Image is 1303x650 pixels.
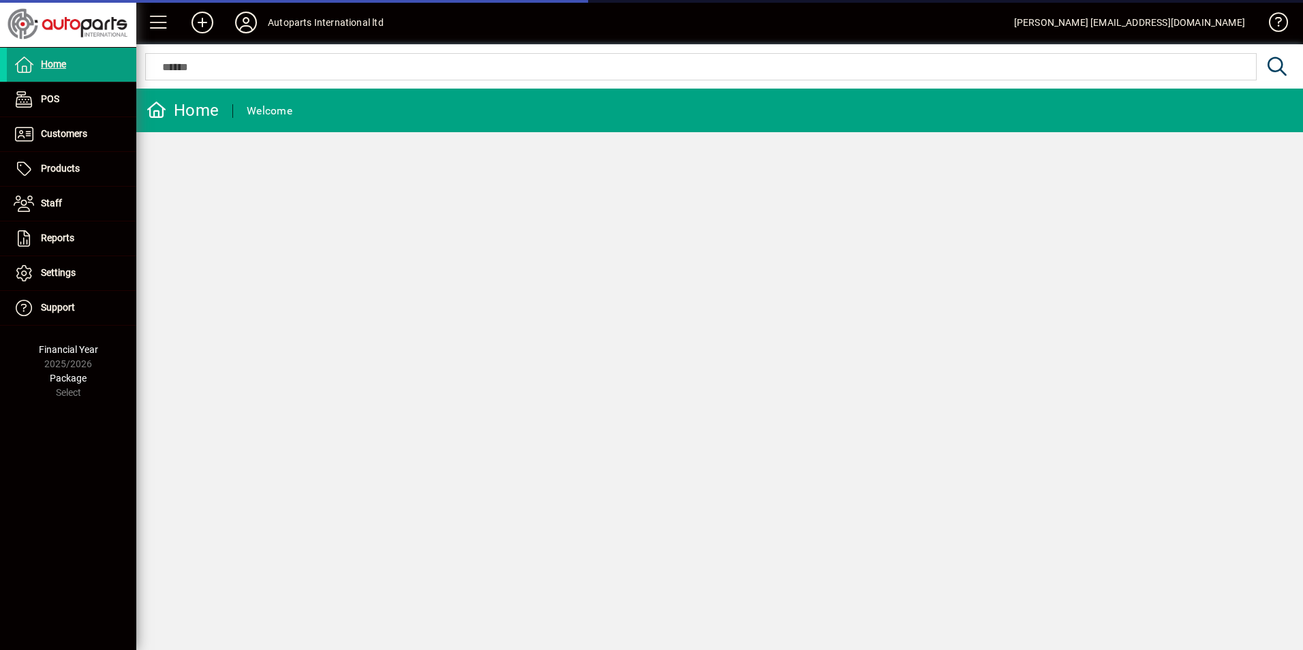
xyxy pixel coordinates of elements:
a: Support [7,291,136,325]
span: Products [41,163,80,174]
div: Home [147,99,219,121]
span: Settings [41,267,76,278]
span: Reports [41,232,74,243]
div: [PERSON_NAME] [EMAIL_ADDRESS][DOMAIN_NAME] [1014,12,1245,33]
a: Staff [7,187,136,221]
span: Support [41,302,75,313]
span: Home [41,59,66,69]
div: Welcome [247,100,292,122]
span: Customers [41,128,87,139]
button: Add [181,10,224,35]
span: Package [50,373,87,384]
button: Profile [224,10,268,35]
a: Reports [7,221,136,256]
span: Staff [41,198,62,208]
a: POS [7,82,136,117]
a: Knowledge Base [1259,3,1286,47]
a: Products [7,152,136,186]
a: Customers [7,117,136,151]
span: POS [41,93,59,104]
div: Autoparts International ltd [268,12,384,33]
span: Financial Year [39,344,98,355]
a: Settings [7,256,136,290]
